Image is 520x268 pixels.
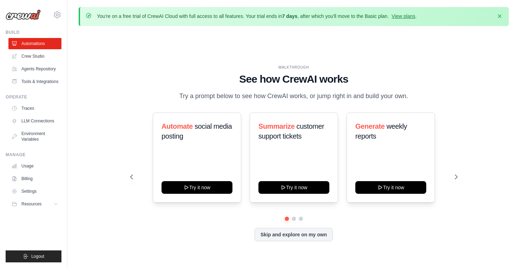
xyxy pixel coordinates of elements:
[8,103,61,114] a: Traces
[8,198,61,210] button: Resources
[31,254,44,259] span: Logout
[258,122,295,130] span: Summarize
[130,73,458,85] h1: See how CrewAI works
[8,76,61,87] a: Tools & Integrations
[355,122,385,130] span: Generate
[6,94,61,100] div: Operate
[6,152,61,158] div: Manage
[162,122,193,130] span: Automate
[8,128,61,145] a: Environment Variables
[130,65,458,70] div: WALKTHROUGH
[8,173,61,184] a: Billing
[8,186,61,197] a: Settings
[97,13,417,20] p: You're on a free trial of CrewAI Cloud with full access to all features. Your trial ends in , aft...
[6,250,61,262] button: Logout
[8,160,61,172] a: Usage
[6,9,41,20] img: Logo
[282,13,297,19] strong: 7 days
[355,122,407,140] span: weekly reports
[258,122,324,140] span: customer support tickets
[8,38,61,49] a: Automations
[21,201,41,207] span: Resources
[6,30,61,35] div: Build
[162,122,232,140] span: social media posting
[391,13,415,19] a: View plans
[176,91,412,101] p: Try a prompt below to see how CrewAI works, or jump right in and build your own.
[355,181,426,194] button: Try it now
[8,115,61,127] a: LLM Connections
[162,181,232,194] button: Try it now
[255,228,333,241] button: Skip and explore on my own
[8,63,61,75] a: Agents Repository
[8,51,61,62] a: Crew Studio
[258,181,329,194] button: Try it now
